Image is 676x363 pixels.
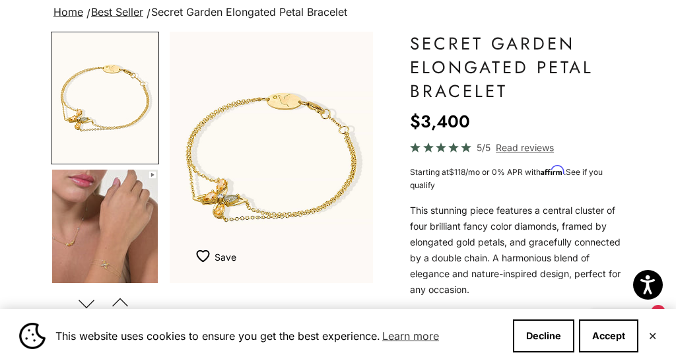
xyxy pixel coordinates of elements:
[513,319,574,352] button: Decline
[541,166,564,176] span: Affirm
[648,332,657,340] button: Close
[449,167,465,177] span: $118
[51,32,159,164] button: Go to item 1
[496,140,554,155] span: Read reviews
[477,140,490,155] span: 5/5
[410,140,625,155] a: 5/5 Read reviews
[55,326,502,346] span: This website uses cookies to ensure you get the best experience.
[151,5,347,18] span: Secret Garden Elongated Petal Bracelet
[579,319,638,352] button: Accept
[380,326,441,346] a: Learn more
[410,108,470,135] sale-price: $3,400
[19,323,46,349] img: Cookie banner
[410,32,625,103] h1: Secret Garden Elongated Petal Bracelet
[91,5,143,18] a: Best Seller
[52,170,158,300] img: #YellowGold #RoseGold #WhiteGold
[170,32,374,283] img: #YellowGold
[53,5,83,18] a: Home
[410,167,603,190] span: Starting at /mo or 0% APR with .
[170,32,374,283] div: Item 1 of 11
[410,203,625,298] p: This stunning piece features a central cluster of four brilliant fancy color diamonds, framed by ...
[51,168,159,302] button: Go to item 4
[196,249,215,263] img: wishlist
[196,244,236,270] button: Add to Wishlist
[51,3,625,22] nav: breadcrumbs
[52,33,158,163] img: #YellowGold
